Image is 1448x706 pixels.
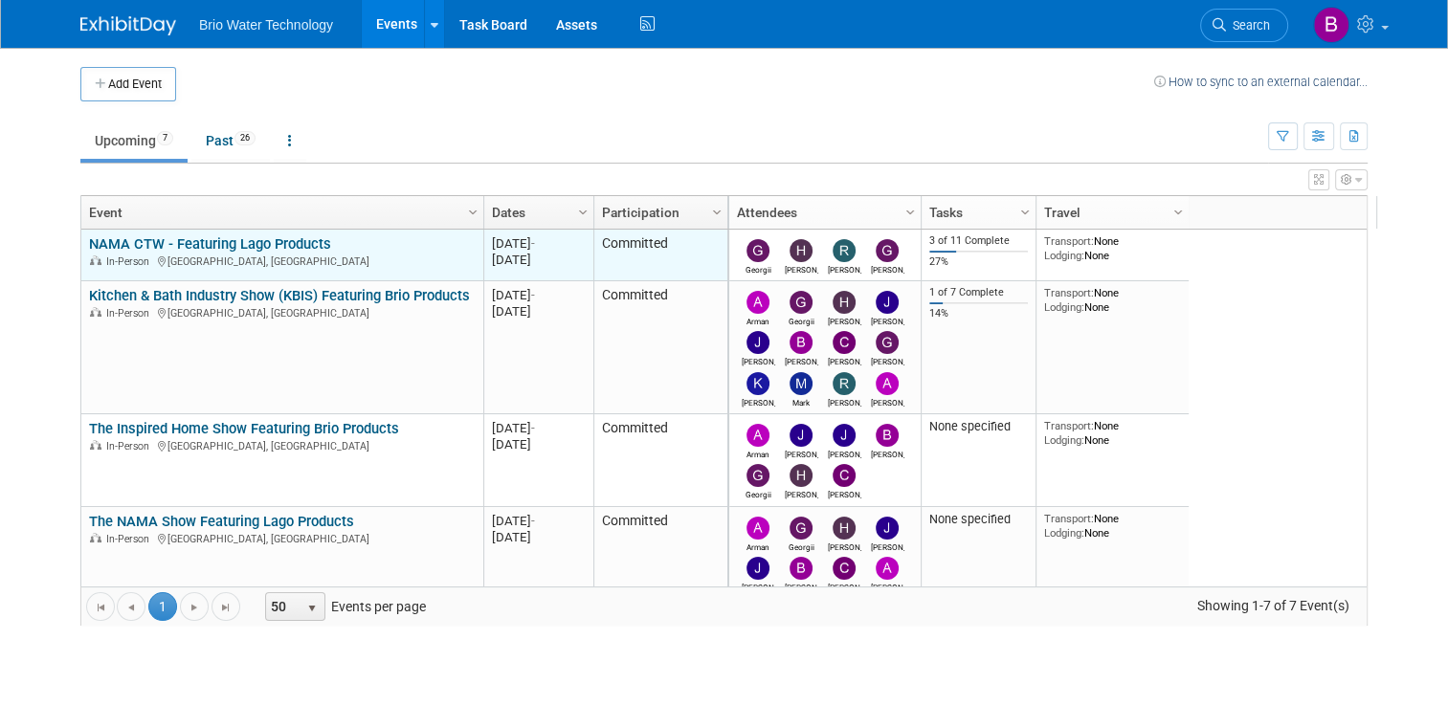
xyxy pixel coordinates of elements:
[833,464,856,487] img: Cynthia Mendoza
[218,600,234,615] span: Go to the last page
[929,419,1029,434] div: None specified
[828,540,861,552] div: Harry Mesak
[1044,512,1182,540] div: None None
[89,235,331,253] a: NAMA CTW - Featuring Lago Products
[871,314,904,326] div: James Kang
[531,421,535,435] span: -
[106,307,155,320] span: In-Person
[929,255,1029,269] div: 27%
[266,593,299,620] span: 50
[746,464,769,487] img: Georgii Tsatrian
[1044,234,1182,262] div: None None
[785,262,818,275] div: Harry Mesak
[709,205,724,220] span: Column Settings
[1015,196,1036,225] a: Column Settings
[746,517,769,540] img: Arman Melkonian
[833,239,856,262] img: Ryan McMillin
[1044,433,1084,447] span: Lodging:
[790,464,813,487] img: Harry Mesak
[492,529,585,545] div: [DATE]
[492,420,585,436] div: [DATE]
[790,291,813,314] img: Georgii Tsatrian
[1044,286,1094,299] span: Transport:
[89,420,399,437] a: The Inspired Home Show Featuring Brio Products
[785,487,818,499] div: Harry Mesak
[304,601,320,616] span: select
[828,395,861,408] div: Ryan McMillin
[106,255,155,268] span: In-Person
[199,17,333,33] span: Brio Water Technology
[902,205,918,220] span: Column Settings
[1179,592,1367,619] span: Showing 1-7 of 7 Event(s)
[929,234,1029,248] div: 3 of 11 Complete
[1154,75,1368,89] a: How to sync to an external calendar...
[106,440,155,452] span: In-Person
[790,517,813,540] img: Georgii Tsatrian
[742,354,775,366] div: James Park
[929,512,1029,527] div: None specified
[833,517,856,540] img: Harry Mesak
[492,436,585,452] div: [DATE]
[212,592,240,621] a: Go to the last page
[785,395,818,408] div: Mark Melkonian
[1044,512,1094,525] span: Transport:
[790,372,813,395] img: Mark Melkonian
[465,205,480,220] span: Column Settings
[1044,196,1176,229] a: Travel
[746,424,769,447] img: Arman Melkonian
[89,253,475,269] div: [GEOGRAPHIC_DATA], [GEOGRAPHIC_DATA]
[1044,249,1084,262] span: Lodging:
[746,291,769,314] img: Arman Melkonian
[1044,526,1084,540] span: Lodging:
[746,331,769,354] img: James Park
[876,291,899,314] img: James Kang
[492,252,585,268] div: [DATE]
[80,122,188,159] a: Upcoming7
[790,331,813,354] img: Brandye Gahagan
[234,131,256,145] span: 26
[1044,419,1182,447] div: None None
[871,540,904,552] div: James Kang
[785,354,818,366] div: Brandye Gahagan
[833,372,856,395] img: Ryan McMillin
[707,196,728,225] a: Column Settings
[833,557,856,580] img: Cynthia Mendoza
[1170,205,1186,220] span: Column Settings
[575,205,590,220] span: Column Settings
[871,354,904,366] div: Giancarlo Barzotti
[593,281,727,414] td: Committed
[785,314,818,326] div: Georgii Tsatrian
[492,303,585,320] div: [DATE]
[191,122,270,159] a: Past26
[742,395,775,408] div: Kimberly Alegria
[531,288,535,302] span: -
[89,196,471,229] a: Event
[1169,196,1190,225] a: Column Settings
[241,592,445,621] span: Events per page
[828,580,861,592] div: Cynthia Mendoza
[871,395,904,408] div: Angela Moyano
[1313,7,1349,43] img: Brandye Gahagan
[573,196,594,225] a: Column Settings
[790,557,813,580] img: Brandye Gahagan
[157,131,173,145] span: 7
[1200,9,1288,42] a: Search
[742,487,775,499] div: Georgii Tsatrian
[737,196,908,229] a: Attendees
[593,414,727,507] td: Committed
[593,230,727,281] td: Committed
[746,372,769,395] img: Kimberly Alegria
[531,514,535,528] span: -
[1044,300,1084,314] span: Lodging:
[492,196,581,229] a: Dates
[90,440,101,450] img: In-Person Event
[742,447,775,459] div: Arman Melkonian
[89,530,475,546] div: [GEOGRAPHIC_DATA], [GEOGRAPHIC_DATA]
[785,580,818,592] div: Brandye Gahagan
[742,314,775,326] div: Arman Melkonian
[929,307,1029,320] div: 14%
[492,513,585,529] div: [DATE]
[602,196,715,229] a: Participation
[790,239,813,262] img: Harry Mesak
[785,540,818,552] div: Georgii Tsatrian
